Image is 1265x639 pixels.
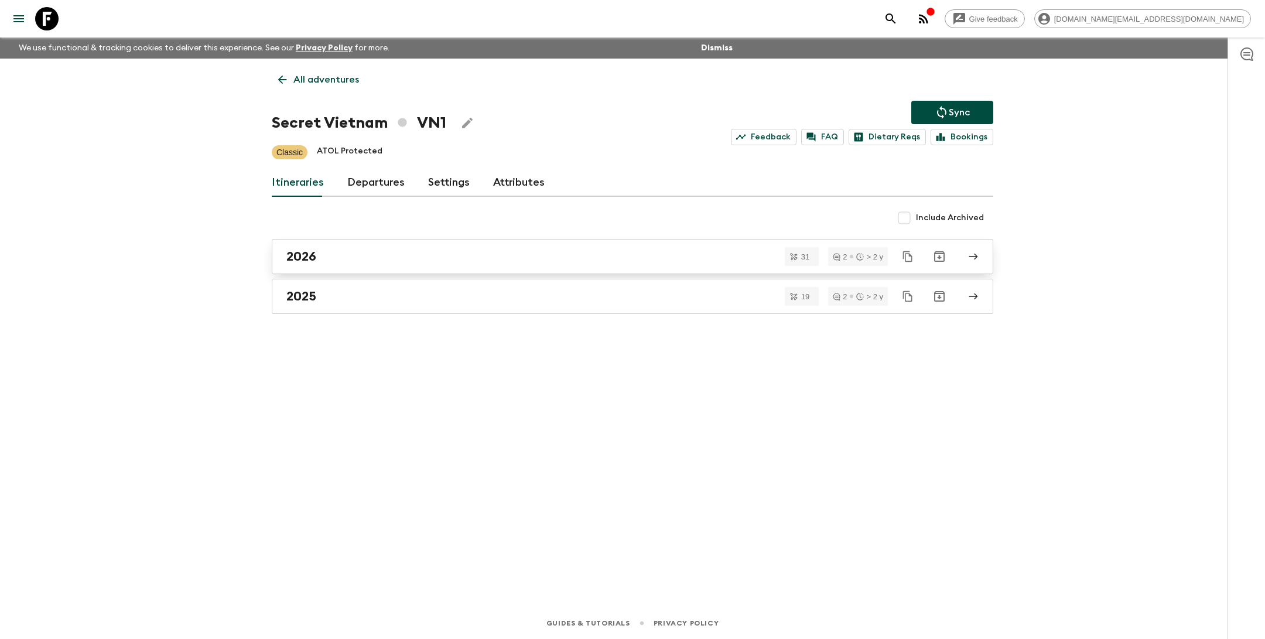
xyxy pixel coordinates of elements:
p: We use functional & tracking cookies to deliver this experience. See our for more. [14,37,394,59]
div: 2 [833,293,847,300]
span: Include Archived [916,212,984,224]
a: Itineraries [272,169,324,197]
a: Guides & Tutorials [546,617,630,630]
h2: 2025 [286,289,316,304]
a: Give feedback [945,9,1025,28]
a: Attributes [493,169,545,197]
a: FAQ [801,129,844,145]
a: 2026 [272,239,993,274]
button: Archive [928,285,951,308]
a: Departures [347,169,405,197]
span: 19 [794,293,816,300]
button: Duplicate [897,286,918,307]
a: Dietary Reqs [849,129,926,145]
p: Sync [949,105,970,119]
div: > 2 y [856,253,883,261]
a: Privacy Policy [654,617,719,630]
p: All adventures [293,73,359,87]
div: [DOMAIN_NAME][EMAIL_ADDRESS][DOMAIN_NAME] [1034,9,1251,28]
a: All adventures [272,68,365,91]
a: Bookings [931,129,993,145]
button: Sync adventure departures to the booking engine [911,101,993,124]
button: Archive [928,245,951,268]
span: [DOMAIN_NAME][EMAIL_ADDRESS][DOMAIN_NAME] [1048,15,1250,23]
h1: Secret Vietnam VN1 [272,111,446,135]
button: Duplicate [897,246,918,267]
button: menu [7,7,30,30]
a: Privacy Policy [296,44,353,52]
button: Dismiss [698,40,736,56]
span: Give feedback [963,15,1024,23]
h2: 2026 [286,249,316,264]
button: search adventures [879,7,902,30]
a: 2025 [272,279,993,314]
span: 31 [794,253,816,261]
div: 2 [833,253,847,261]
div: > 2 y [856,293,883,300]
button: Edit Adventure Title [456,111,479,135]
p: Classic [276,146,303,158]
a: Feedback [731,129,796,145]
a: Settings [428,169,470,197]
p: ATOL Protected [317,145,382,159]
